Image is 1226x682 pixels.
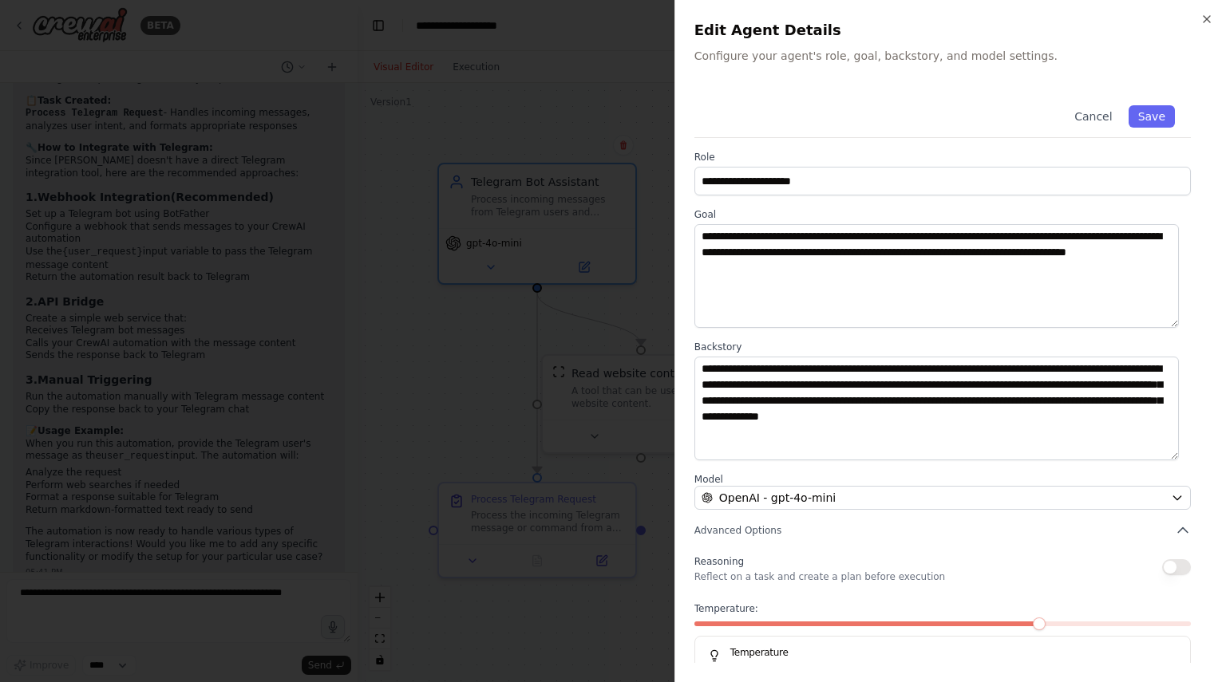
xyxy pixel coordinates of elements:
[694,48,1207,64] p: Configure your agent's role, goal, backstory, and model settings.
[730,662,1177,678] p: Lower (0.1 to 0.3) for factual responses.
[694,522,1191,538] button: Advanced Options
[694,570,945,583] p: Reflect on a task and create a plan before execution
[708,646,1177,659] h5: Temperature
[694,151,1191,164] label: Role
[694,524,781,537] span: Advanced Options
[694,602,758,615] span: Temperature:
[694,208,1191,221] label: Goal
[694,19,1207,41] h2: Edit Agent Details
[694,556,744,567] span: Reasoning
[694,473,1191,486] label: Model
[719,490,836,506] span: OpenAI - gpt-4o-mini
[694,486,1191,510] button: OpenAI - gpt-4o-mini
[1129,105,1175,128] button: Save
[694,341,1191,353] label: Backstory
[1065,105,1121,128] button: Cancel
